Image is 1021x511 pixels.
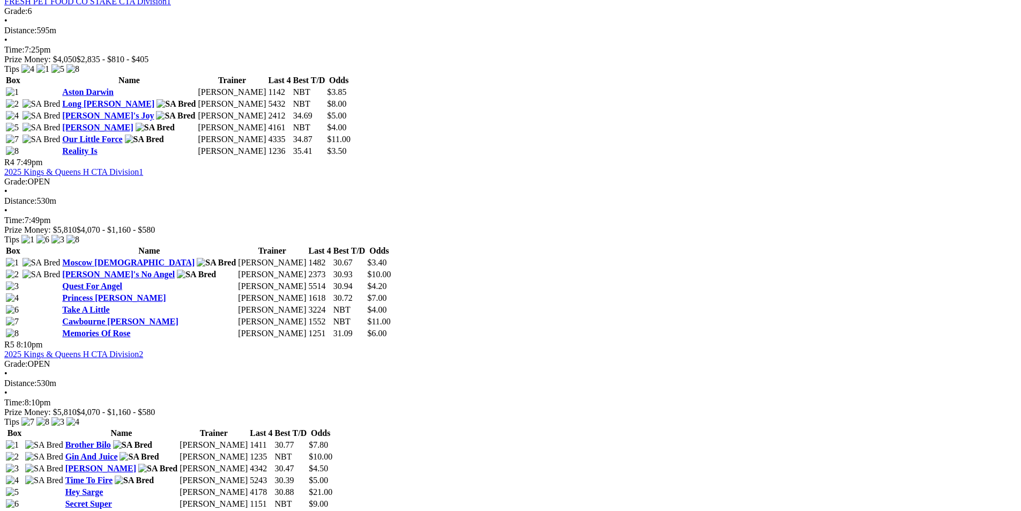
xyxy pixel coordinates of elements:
td: 4342 [249,463,273,474]
img: 3 [6,282,19,291]
img: 1 [6,258,19,268]
td: NBT [293,99,326,109]
td: [PERSON_NAME] [179,475,248,486]
td: [PERSON_NAME] [237,328,307,339]
span: Box [6,246,20,255]
td: [PERSON_NAME] [237,257,307,268]
div: 7:25pm [4,45,1017,55]
td: NBT [274,499,308,509]
a: Take A Little [62,305,109,314]
th: Best T/D [274,428,308,439]
div: 7:49pm [4,216,1017,225]
img: 1 [6,87,19,97]
img: SA Bred [197,258,236,268]
a: Time To Fire [65,476,113,485]
img: 4 [6,293,19,303]
a: Gin And Juice [65,452,118,461]
td: 30.72 [333,293,366,303]
a: Cawbourne [PERSON_NAME] [62,317,178,326]
a: Secret Super [65,499,112,508]
td: [PERSON_NAME] [197,87,266,98]
img: 6 [36,235,49,245]
span: Tips [4,417,19,426]
td: [PERSON_NAME] [197,122,266,133]
img: 3 [51,417,64,427]
span: Time: [4,45,25,54]
img: SA Bred [23,135,61,144]
td: 30.94 [333,281,366,292]
th: Trainer [197,75,266,86]
div: OPEN [4,177,1017,187]
div: 595m [4,26,1017,35]
span: Tips [4,64,19,73]
td: 34.69 [293,110,326,121]
span: 8:10pm [17,340,43,349]
span: • [4,187,8,196]
a: [PERSON_NAME]'s No Angel [62,270,175,279]
th: Last 4 [308,246,331,256]
span: $5.00 [309,476,328,485]
th: Trainer [237,246,307,256]
img: SA Bred [125,135,164,144]
span: $11.00 [367,317,390,326]
th: Best T/D [333,246,366,256]
td: [PERSON_NAME] [179,499,248,509]
img: 1 [6,440,19,450]
td: 4178 [249,487,273,498]
img: SA Bred [23,123,61,132]
img: 8 [6,329,19,338]
img: 7 [21,417,34,427]
span: $5.00 [327,111,347,120]
img: SA Bred [156,99,196,109]
td: [PERSON_NAME] [179,440,248,450]
img: 8 [66,235,79,245]
span: R5 [4,340,14,349]
img: SA Bred [23,99,61,109]
img: SA Bred [25,476,63,485]
td: 1552 [308,316,331,327]
div: Prize Money: $4,050 [4,55,1017,64]
span: • [4,16,8,25]
a: Quest For Angel [62,282,122,291]
a: Brother Bilo [65,440,111,449]
td: 1235 [249,451,273,462]
img: SA Bred [177,270,216,279]
td: 35.41 [293,146,326,157]
span: 7:49pm [17,158,43,167]
img: 8 [66,64,79,74]
td: 1618 [308,293,331,303]
img: SA Bred [120,452,159,462]
td: 30.47 [274,463,308,474]
img: 6 [6,499,19,509]
th: Last 4 [249,428,273,439]
img: 1 [21,235,34,245]
td: 30.39 [274,475,308,486]
img: 3 [6,464,19,473]
td: [PERSON_NAME] [197,99,266,109]
img: SA Bred [25,464,63,473]
a: Long [PERSON_NAME] [62,99,154,108]
th: Name [62,75,196,86]
td: [PERSON_NAME] [237,316,307,327]
td: 30.77 [274,440,308,450]
img: 2 [6,270,19,279]
div: 530m [4,379,1017,388]
img: 4 [6,111,19,121]
td: 5243 [249,475,273,486]
span: $9.00 [309,499,328,508]
img: SA Bred [25,452,63,462]
img: 8 [36,417,49,427]
span: $21.00 [309,487,332,497]
a: Memories Of Rose [62,329,130,338]
th: Last 4 [268,75,292,86]
span: Distance: [4,379,36,388]
td: [PERSON_NAME] [197,146,266,157]
th: Name [62,246,236,256]
td: NBT [293,122,326,133]
div: 8:10pm [4,398,1017,408]
div: Prize Money: $5,810 [4,408,1017,417]
span: $4,070 - $1,160 - $580 [77,408,155,417]
td: [PERSON_NAME] [237,305,307,315]
span: $4.00 [327,123,347,132]
td: 5432 [268,99,292,109]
